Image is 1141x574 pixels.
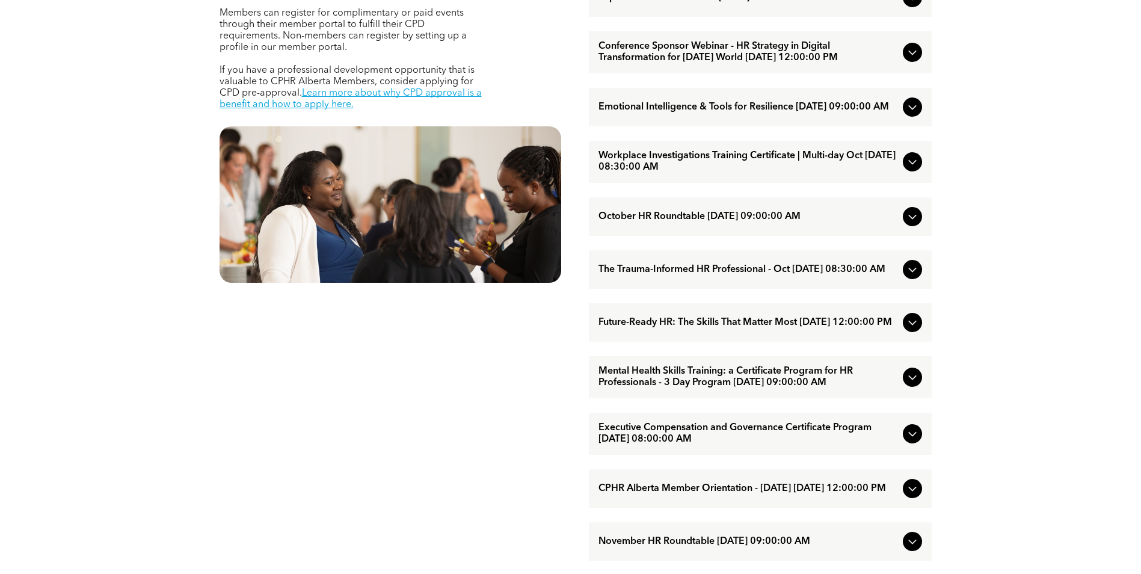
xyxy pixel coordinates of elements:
span: Executive Compensation and Governance Certificate Program [DATE] 08:00:00 AM [598,422,898,445]
span: November HR Roundtable [DATE] 09:00:00 AM [598,536,898,548]
span: If you have a professional development opportunity that is valuable to CPHR Alberta Members, cons... [220,66,475,98]
span: October HR Roundtable [DATE] 09:00:00 AM [598,211,898,223]
span: Workplace Investigations Training Certificate | Multi-day Oct [DATE] 08:30:00 AM [598,150,898,173]
span: Mental Health Skills Training: a Certificate Program for HR Professionals - 3 Day Program [DATE] ... [598,366,898,389]
span: CPHR Alberta Member Orientation - [DATE] [DATE] 12:00:00 PM [598,483,898,495]
span: Emotional Intelligence & Tools for Resilience [DATE] 09:00:00 AM [598,102,898,113]
a: Learn more about why CPD approval is a benefit and how to apply here. [220,88,482,110]
span: Conference Sponsor Webinar - HR Strategy in Digital Transformation for [DATE] World [DATE] 12:00:... [598,41,898,64]
span: Members can register for complimentary or paid events through their member portal to fulfill thei... [220,8,467,52]
span: The Trauma-Informed HR Professional - Oct [DATE] 08:30:00 AM [598,264,898,276]
span: Future-Ready HR: The Skills That Matter Most [DATE] 12:00:00 PM [598,317,898,329]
